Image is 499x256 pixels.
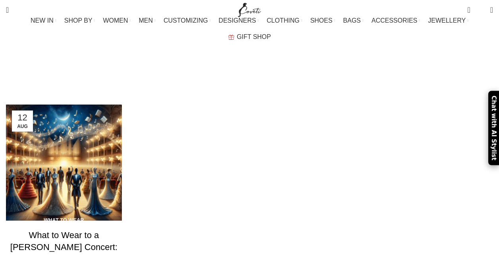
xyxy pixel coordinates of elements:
[343,17,360,24] span: BAGS
[31,13,56,29] a: NEW IN
[478,8,484,14] span: 0
[165,72,182,79] a: Home
[267,17,300,24] span: CLOTHING
[228,29,271,45] a: GIFT SHOP
[103,13,131,29] a: WOMEN
[139,13,156,29] a: MEN
[236,6,263,13] a: Site logo
[15,124,30,129] span: Aug
[463,2,474,18] a: 0
[428,13,468,29] a: JEWELLERY
[237,33,271,41] span: GIFT SHOP
[31,17,54,24] span: NEW IN
[103,17,128,24] span: WOMEN
[164,17,208,24] span: CUSTOMIZING
[476,2,484,18] div: My Wishlist
[310,13,335,29] a: SHOES
[343,13,363,29] a: BAGS
[372,13,420,29] a: ACCESSORIES
[139,17,153,24] span: MEN
[164,13,211,29] a: CUSTOMIZING
[468,4,474,10] span: 0
[267,13,302,29] a: CLOTHING
[428,17,466,24] span: JEWELLERY
[44,217,84,223] a: What to wear
[219,13,259,29] a: DESIGNERS
[190,72,334,79] span: Posts Tagged "[PERSON_NAME] concert attire"
[2,2,13,18] a: Search
[310,17,332,24] span: SHOES
[219,17,256,24] span: DESIGNERS
[372,17,418,24] span: ACCESSORIES
[2,13,497,45] div: Main navigation
[70,46,428,67] h1: Tag Archives: [PERSON_NAME] concert attire
[64,17,92,24] span: SHOP BY
[64,13,95,29] a: SHOP BY
[228,35,234,40] img: GiftBag
[15,113,30,122] span: 12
